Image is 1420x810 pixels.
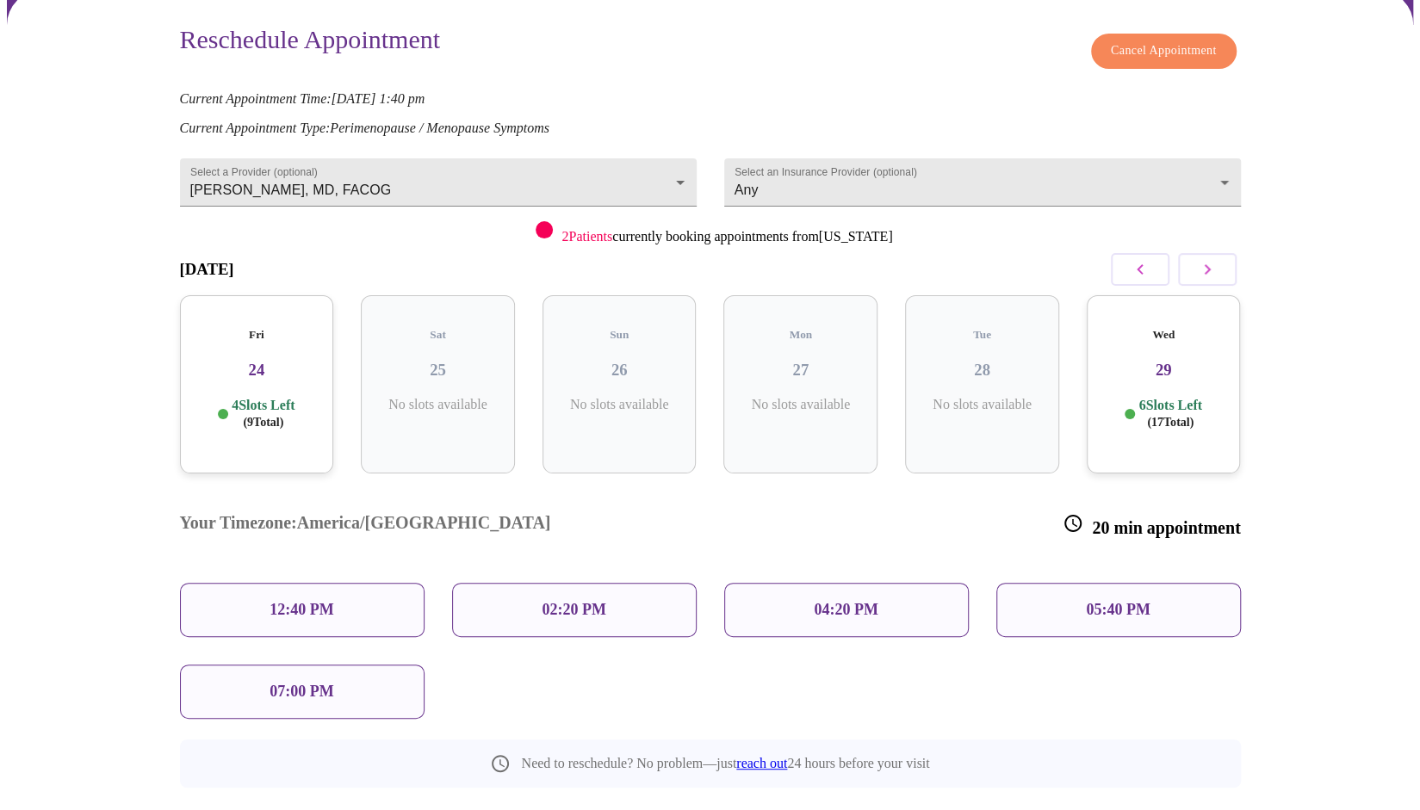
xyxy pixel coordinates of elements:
span: Cancel Appointment [1111,40,1217,62]
h3: Reschedule Appointment [180,25,440,60]
h3: 20 min appointment [1063,513,1240,538]
p: currently booking appointments from [US_STATE] [561,229,892,244]
h3: 26 [556,361,683,380]
h5: Tue [919,328,1045,342]
div: [PERSON_NAME], MD, FACOG [180,158,697,207]
h3: Your Timezone: America/[GEOGRAPHIC_DATA] [180,513,551,538]
h3: 25 [375,361,501,380]
em: Current Appointment Type: Perimenopause / Menopause Symptoms [180,121,549,135]
h3: 27 [737,361,864,380]
p: 6 Slots Left [1138,397,1201,430]
h5: Sat [375,328,501,342]
span: ( 9 Total) [243,416,283,429]
p: 4 Slots Left [232,397,295,430]
a: reach out [736,756,787,770]
p: 12:40 PM [270,601,333,619]
h3: 28 [919,361,1045,380]
span: ( 17 Total) [1147,416,1194,429]
h5: Fri [194,328,320,342]
p: No slots available [737,397,864,412]
button: Cancel Appointment [1091,34,1237,69]
h5: Wed [1101,328,1227,342]
h3: [DATE] [180,260,234,279]
p: No slots available [556,397,683,412]
h3: 29 [1101,361,1227,380]
p: 05:40 PM [1086,601,1150,619]
p: 02:20 PM [542,601,605,619]
h5: Sun [556,328,683,342]
p: No slots available [375,397,501,412]
h3: 24 [194,361,320,380]
span: 2 Patients [561,229,612,244]
p: 04:20 PM [814,601,877,619]
p: Need to reschedule? No problem—just 24 hours before your visit [521,756,929,771]
p: 07:00 PM [270,683,333,701]
em: Current Appointment Time: [DATE] 1:40 pm [180,91,425,106]
div: Any [724,158,1241,207]
p: No slots available [919,397,1045,412]
h5: Mon [737,328,864,342]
